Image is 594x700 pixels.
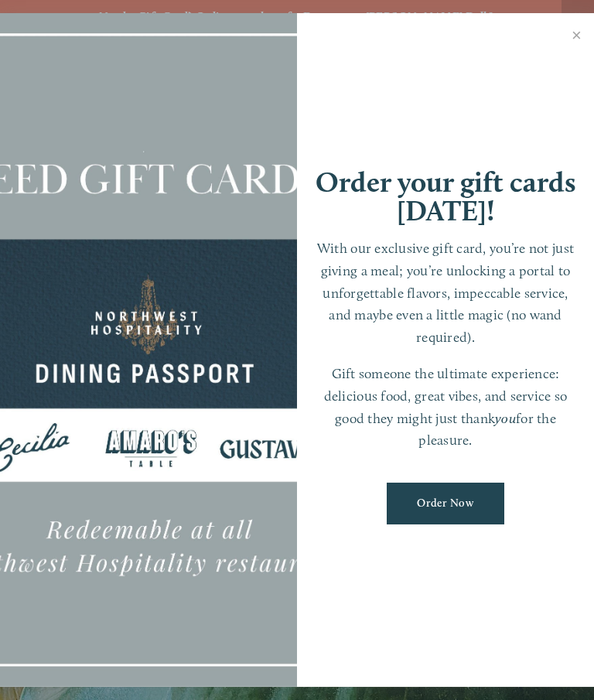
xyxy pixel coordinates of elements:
[562,15,592,59] a: Close
[495,410,516,426] em: you
[312,168,579,225] h1: Order your gift cards [DATE]!
[312,363,579,452] p: Gift someone the ultimate experience: delicious food, great vibes, and service so good they might...
[312,237,579,349] p: With our exclusive gift card, you’re not just giving a meal; you’re unlocking a portal to unforge...
[387,483,504,524] a: Order Now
